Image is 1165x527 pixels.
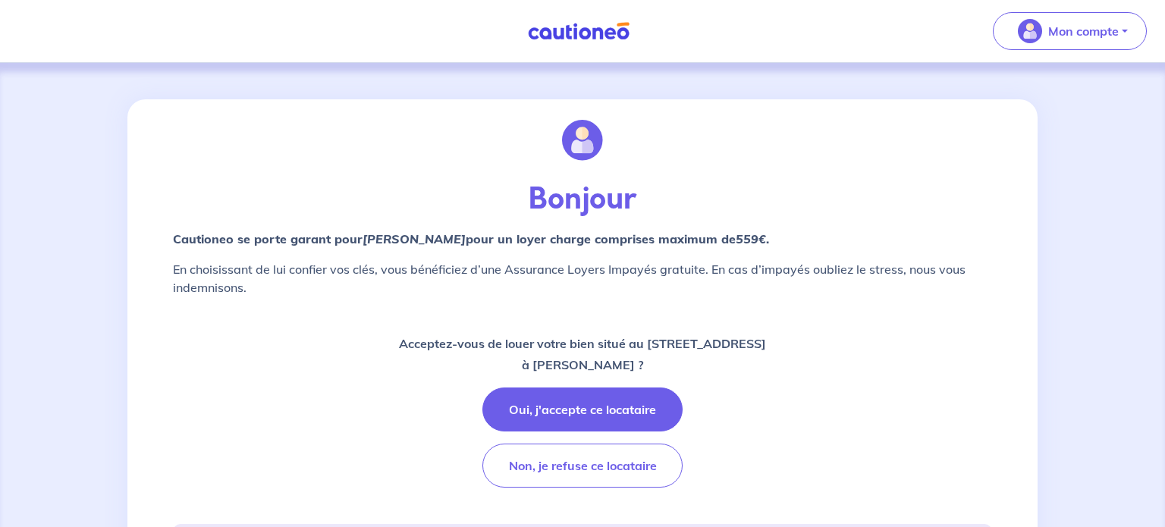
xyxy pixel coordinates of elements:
p: Acceptez-vous de louer votre bien situé au [STREET_ADDRESS] à [PERSON_NAME] ? [399,333,766,375]
img: Cautioneo [522,22,636,41]
img: illu_account_valid_menu.svg [1018,19,1042,43]
button: illu_account_valid_menu.svgMon compte [993,12,1147,50]
p: Bonjour [173,181,992,218]
p: Mon compte [1048,22,1119,40]
button: Oui, j'accepte ce locataire [482,387,683,431]
em: 559€ [736,231,766,246]
img: illu_account.svg [562,120,603,161]
em: [PERSON_NAME] [363,231,466,246]
strong: Cautioneo se porte garant pour pour un loyer charge comprises maximum de . [173,231,769,246]
button: Non, je refuse ce locataire [482,444,683,488]
p: En choisissant de lui confier vos clés, vous bénéficiez d’une Assurance Loyers Impayés gratuite. ... [173,260,992,296]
